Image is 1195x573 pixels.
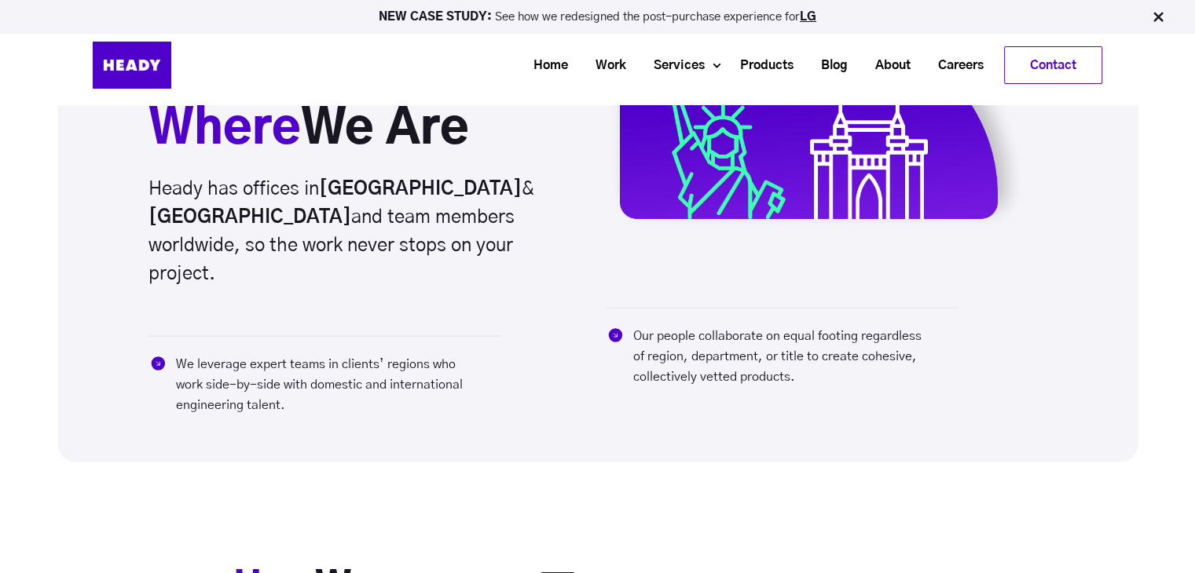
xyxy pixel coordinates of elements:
h6: Heady has offices in & and team members worldwide, so the work never stops on your project. [148,175,571,288]
h2: We Are [148,100,571,159]
img: Heady_Logo_Web-01 (1) [93,42,171,89]
div: Navigation Menu [211,46,1102,84]
span: Where [148,106,301,153]
li: Our people collaborate on equal footing regardless of region, department, or title to create cohe... [606,326,958,387]
strong: [GEOGRAPHIC_DATA] [319,180,522,199]
img: Close Bar [1150,9,1166,25]
a: Careers [918,51,992,80]
a: Blog [801,51,856,80]
li: We leverage expert teams in clients’ regions who work side-by-side with domestic and internationa... [148,354,500,415]
strong: [GEOGRAPHIC_DATA] [148,208,351,227]
a: Contact [1005,47,1102,83]
a: Home [514,51,576,80]
a: Work [576,51,634,80]
p: See how we redesigned the post-purchase experience for [7,11,1188,23]
strong: NEW CASE STUDY: [379,11,495,23]
a: LG [800,11,816,23]
a: Services [634,51,713,80]
a: About [856,51,918,80]
a: Products [720,51,801,80]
